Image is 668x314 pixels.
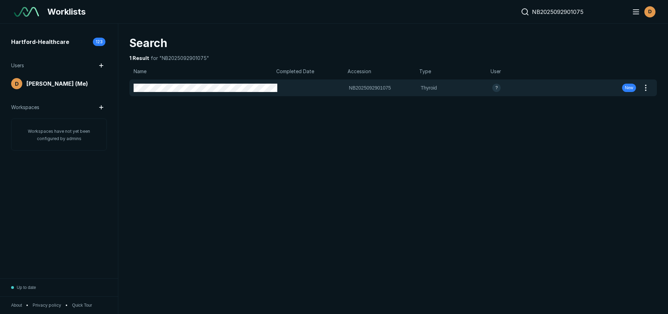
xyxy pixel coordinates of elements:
[10,77,108,91] a: avatar-name[PERSON_NAME] (Me)
[622,84,636,92] div: New
[11,4,42,20] a: See-Mode Logo
[47,6,86,18] span: Worklists
[628,5,657,19] button: avatar-name
[644,6,655,17] div: avatar-name
[134,68,146,75] span: Name
[129,35,167,52] span: Search
[491,68,501,75] span: User
[26,302,29,308] span: •
[532,8,623,15] input: Search accession id…
[33,302,61,308] a: Privacy policy
[11,38,69,46] span: Hartford-Healthcare
[15,80,19,87] span: D
[276,68,314,75] span: Completed Date
[648,8,652,15] span: D
[349,84,391,92] span: NB2025092901075
[28,129,90,141] span: Workspaces have not yet been configured by admins
[421,84,488,92] span: Thyroid
[11,104,39,111] span: Workspaces
[11,78,22,89] div: avatar-name
[65,302,68,308] span: •
[14,7,39,17] img: See-Mode Logo
[129,79,640,96] button: NB2025092901075Thyroidavatar-nameNew
[10,35,108,49] a: Hartford-Healthcare123
[26,79,88,88] span: [PERSON_NAME] (Me)
[72,302,92,308] button: Quick Tour
[625,85,633,91] span: New
[93,38,105,46] div: 123
[129,55,149,61] strong: 1 Result
[96,39,103,45] span: 123
[11,302,22,308] button: About
[419,68,431,75] span: Type
[11,62,24,69] span: Users
[348,68,371,75] span: Accession
[495,85,498,91] span: ?
[11,279,36,296] button: Up to date
[151,55,209,61] span: for "NB2025092901075"
[17,284,36,291] span: Up to date
[492,84,501,92] div: avatar-name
